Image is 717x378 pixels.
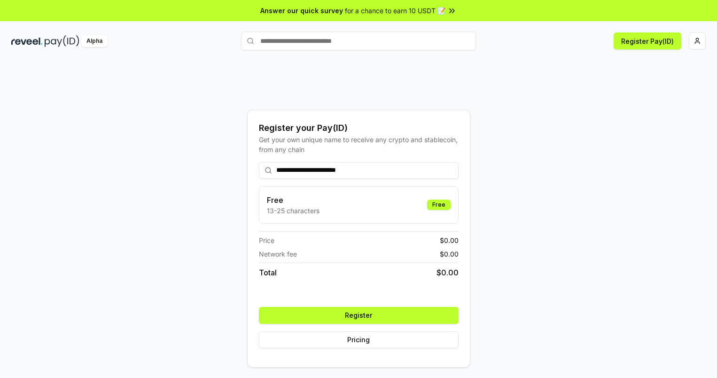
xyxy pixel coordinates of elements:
[259,331,459,348] button: Pricing
[614,32,681,49] button: Register Pay(ID)
[259,307,459,324] button: Register
[260,6,343,16] span: Answer our quick survey
[259,135,459,154] div: Get your own unique name to receive any crypto and stablecoin, from any chain
[267,194,320,206] h3: Free
[45,35,79,47] img: pay_id
[345,6,445,16] span: for a chance to earn 10 USDT 📝
[440,249,459,259] span: $ 0.00
[259,235,274,245] span: Price
[259,249,297,259] span: Network fee
[81,35,108,47] div: Alpha
[259,267,277,278] span: Total
[11,35,43,47] img: reveel_dark
[427,200,451,210] div: Free
[436,267,459,278] span: $ 0.00
[267,206,320,216] p: 13-25 characters
[259,121,459,135] div: Register your Pay(ID)
[440,235,459,245] span: $ 0.00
